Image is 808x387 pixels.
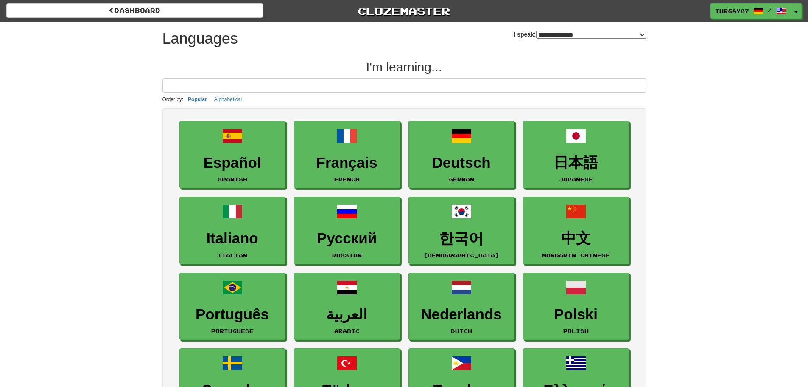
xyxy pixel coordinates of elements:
h3: Italiano [184,230,281,247]
h3: 日本語 [528,155,624,171]
small: Dutch [451,328,472,334]
a: PolskiPolish [523,273,629,340]
h3: Deutsch [413,155,510,171]
h3: 한국어 [413,230,510,247]
small: Arabic [334,328,360,334]
span: turgay07 [715,7,749,15]
small: German [449,176,474,182]
a: ItalianoItalian [179,197,285,264]
h3: Русский [299,230,395,247]
h3: Português [184,306,281,323]
a: turgay07 / [710,3,791,19]
a: EspañolSpanish [179,121,285,189]
small: Japanese [559,176,593,182]
span: / [768,7,772,13]
small: Portuguese [211,328,254,334]
label: I speak: [514,30,646,39]
a: Clozemaster [276,3,532,18]
h1: Languages [162,30,238,47]
small: Order by: [162,96,184,102]
small: Spanish [218,176,247,182]
small: Italian [218,252,247,258]
h2: I'm learning... [162,60,646,74]
h3: العربية [299,306,395,323]
button: Alphabetical [212,95,244,104]
small: Polish [563,328,589,334]
h3: Español [184,155,281,171]
a: PortuguêsPortuguese [179,273,285,340]
small: Mandarin Chinese [542,252,610,258]
a: العربيةArabic [294,273,400,340]
a: 中文Mandarin Chinese [523,197,629,264]
h3: Nederlands [413,306,510,323]
a: dashboard [6,3,263,18]
small: Russian [332,252,362,258]
a: FrançaisFrench [294,121,400,189]
a: DeutschGerman [408,121,514,189]
small: [DEMOGRAPHIC_DATA] [423,252,499,258]
small: French [334,176,360,182]
h3: Polski [528,306,624,323]
select: I speak: [536,31,646,39]
a: NederlandsDutch [408,273,514,340]
h3: 中文 [528,230,624,247]
h3: Français [299,155,395,171]
a: РусскийRussian [294,197,400,264]
a: 日本語Japanese [523,121,629,189]
a: 한국어[DEMOGRAPHIC_DATA] [408,197,514,264]
button: Popular [185,95,210,104]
